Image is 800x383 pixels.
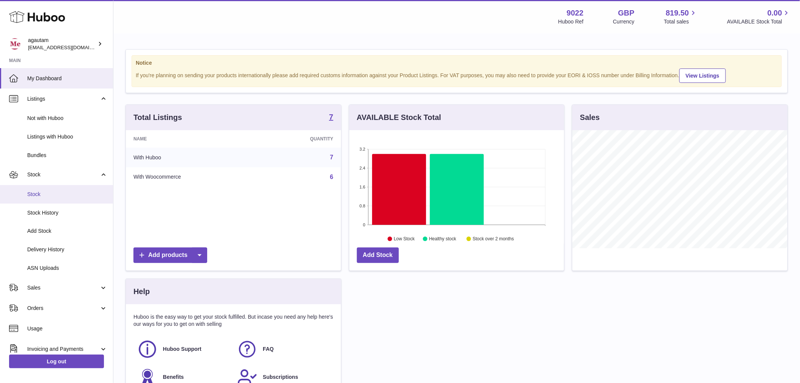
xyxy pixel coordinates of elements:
a: 7 [329,113,333,122]
span: Subscriptions [263,374,298,381]
strong: GBP [618,8,634,18]
h3: Help [133,286,150,297]
td: With Huboo [126,148,259,167]
a: 819.50 Total sales [664,8,698,25]
a: 0.00 AVAILABLE Stock Total [727,8,791,25]
th: Quantity [259,130,341,148]
strong: 9022 [567,8,584,18]
span: Sales [27,284,99,291]
span: Invoicing and Payments [27,346,99,353]
a: 6 [330,174,333,180]
span: Delivery History [27,246,107,253]
span: ASN Uploads [27,265,107,272]
h3: Total Listings [133,112,182,123]
text: 0 [363,223,365,227]
div: If you're planning on sending your products internationally please add required customs informati... [136,67,778,83]
span: Usage [27,325,107,332]
div: agautam [28,37,96,51]
a: Add products [133,248,207,263]
span: Add Stock [27,227,107,235]
span: Stock [27,191,107,198]
text: Stock over 2 months [473,237,514,242]
span: Listings [27,95,99,103]
span: Not with Huboo [27,115,107,122]
span: My Dashboard [27,75,107,82]
th: Name [126,130,259,148]
text: 2.4 [360,166,365,170]
text: Healthy stock [429,237,457,242]
text: 0.8 [360,204,365,208]
h3: AVAILABLE Stock Total [357,112,441,123]
a: 7 [330,154,333,160]
div: Huboo Ref [558,18,584,25]
h3: Sales [580,112,600,123]
span: [EMAIL_ADDRESS][DOMAIN_NAME] [28,44,111,50]
text: 1.6 [360,185,365,189]
span: AVAILABLE Stock Total [727,18,791,25]
span: Stock [27,171,99,178]
text: Low Stock [394,237,415,242]
strong: 7 [329,113,333,121]
span: 819.50 [666,8,689,18]
div: Currency [613,18,635,25]
text: 3.2 [360,147,365,151]
span: Huboo Support [163,346,202,353]
a: Add Stock [357,248,399,263]
span: Total sales [664,18,698,25]
strong: Notice [136,59,778,67]
span: Orders [27,305,99,312]
span: FAQ [263,346,274,353]
img: internalAdmin-9022@internal.huboo.com [9,38,20,50]
span: Listings with Huboo [27,133,107,140]
p: Huboo is the easy way to get your stock fulfilled. But incase you need any help here's our ways f... [133,313,333,328]
span: 0.00 [767,8,782,18]
a: FAQ [237,339,329,360]
span: Bundles [27,152,107,159]
a: Huboo Support [137,339,229,360]
a: View Listings [679,69,726,83]
td: With Woocommerce [126,167,259,187]
a: Log out [9,355,104,368]
span: Stock History [27,209,107,216]
span: Benefits [163,374,184,381]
